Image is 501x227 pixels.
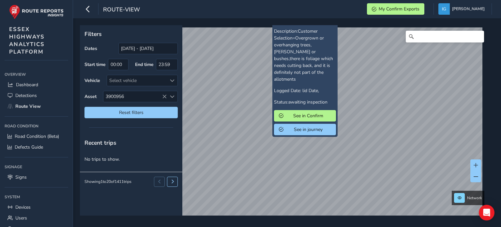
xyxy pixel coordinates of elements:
span: Detections [15,92,37,99]
img: diamond-layout [438,3,450,15]
div: Signage [5,162,68,172]
p: Description: [274,28,336,83]
label: Start time [84,61,106,68]
a: Route View [5,101,68,112]
input: Search [406,31,484,42]
a: Road Condition (Beta) [5,131,68,142]
span: Signs [15,174,27,180]
button: My Confirm Exports [367,3,424,15]
span: route-view [103,6,140,15]
span: Recent trips [84,139,116,147]
div: Select vehicle [107,75,167,86]
span: [PERSON_NAME] [452,3,485,15]
span: Road Condition (Beta) [15,133,59,139]
img: rr logo [9,5,64,19]
a: Devices [5,202,68,213]
span: Users [15,215,27,221]
a: Signs [5,172,68,183]
span: ESSEX HIGHWAYS ANALYTICS PLATFORM [9,25,45,56]
span: 3900956 [103,91,167,102]
span: Reset filters [89,109,173,116]
span: Network [467,195,482,201]
span: Defects Guide [15,144,43,150]
div: Showing 1 to 20 of 1411 trips [84,179,131,184]
label: Vehicle [84,77,100,84]
span: Customer Selection=Overgrown or overhanging trees, [PERSON_NAME] or bushes,there is foliage which... [274,28,333,82]
label: End time [135,61,154,68]
a: Dashboard [5,79,68,90]
p: Filters [84,30,178,38]
label: Asset [84,93,97,100]
span: See in Confirm [286,113,331,119]
div: System [5,192,68,202]
a: Detections [5,90,68,101]
div: Overview [5,70,68,79]
p: No trips to show. [80,151,182,167]
div: Select an asset code [167,91,177,102]
span: Devices [15,204,31,210]
button: See in Confirm [274,110,336,122]
div: Open Intercom Messenger [479,205,494,220]
span: awaiting inspection [288,99,327,105]
span: Route View [15,103,41,109]
a: Users [5,213,68,223]
p: Status: [274,99,336,105]
div: Road Condition [5,121,68,131]
span: lid Date, [302,88,319,94]
label: Dates [84,45,97,52]
button: See in journey [274,124,336,135]
button: Reset filters [84,107,178,118]
span: My Confirm Exports [379,6,419,12]
button: [PERSON_NAME] [438,3,487,15]
a: Defects Guide [5,142,68,153]
span: Dashboard [16,82,38,88]
p: Logged Date: [274,87,336,94]
span: See in journey [286,126,331,133]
